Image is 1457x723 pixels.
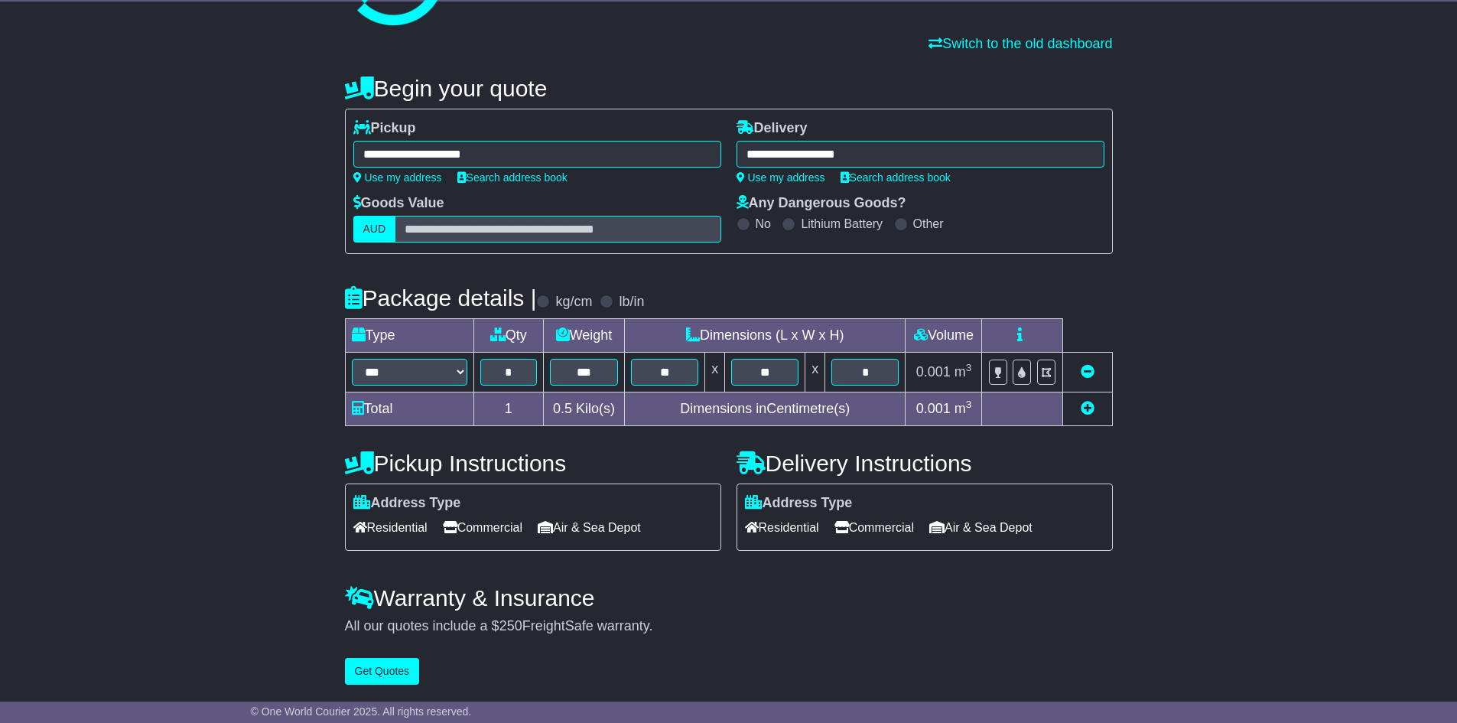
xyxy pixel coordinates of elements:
[345,76,1113,101] h4: Begin your quote
[538,516,641,539] span: Air & Sea Depot
[353,516,428,539] span: Residential
[913,217,944,231] label: Other
[353,195,444,212] label: Goods Value
[625,392,906,426] td: Dimensions in Centimetre(s)
[543,392,624,426] td: Kilo(s)
[916,401,951,416] span: 0.001
[353,171,442,184] a: Use my address
[345,451,721,476] h4: Pickup Instructions
[906,319,982,353] td: Volume
[929,516,1033,539] span: Air & Sea Depot
[499,618,522,633] span: 250
[543,319,624,353] td: Weight
[345,285,537,311] h4: Package details |
[737,120,808,137] label: Delivery
[457,171,568,184] a: Search address book
[473,392,543,426] td: 1
[443,516,522,539] span: Commercial
[555,294,592,311] label: kg/cm
[345,319,473,353] td: Type
[353,120,416,137] label: Pickup
[473,319,543,353] td: Qty
[841,171,951,184] a: Search address book
[834,516,914,539] span: Commercial
[801,217,883,231] label: Lithium Battery
[805,353,825,392] td: x
[737,171,825,184] a: Use my address
[1081,364,1094,379] a: Remove this item
[619,294,644,311] label: lb/in
[345,658,420,685] button: Get Quotes
[737,195,906,212] label: Any Dangerous Goods?
[353,216,396,243] label: AUD
[1081,401,1094,416] a: Add new item
[345,392,473,426] td: Total
[745,516,819,539] span: Residential
[955,364,972,379] span: m
[345,618,1113,635] div: All our quotes include a $ FreightSafe warranty.
[955,401,972,416] span: m
[345,585,1113,611] h4: Warranty & Insurance
[251,705,472,718] span: © One World Courier 2025. All rights reserved.
[737,451,1113,476] h4: Delivery Instructions
[553,401,572,416] span: 0.5
[916,364,951,379] span: 0.001
[966,362,972,373] sup: 3
[929,36,1112,51] a: Switch to the old dashboard
[966,399,972,410] sup: 3
[353,495,461,512] label: Address Type
[756,217,771,231] label: No
[745,495,853,512] label: Address Type
[625,319,906,353] td: Dimensions (L x W x H)
[705,353,725,392] td: x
